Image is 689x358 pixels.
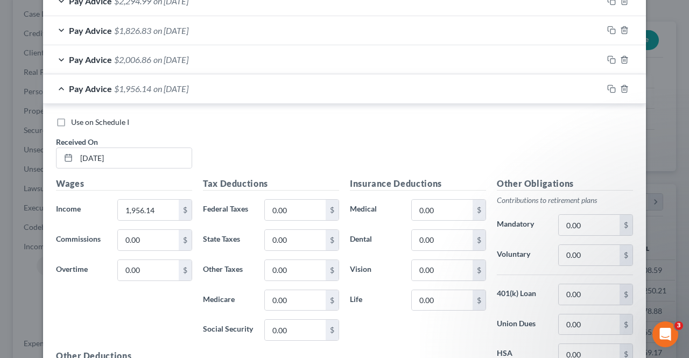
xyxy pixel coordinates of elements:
input: 0.00 [559,245,620,265]
label: Union Dues [491,314,553,335]
span: on [DATE] [153,54,188,65]
div: $ [620,284,632,305]
img: Profile image for James [115,17,137,39]
span: You're welcome! Let me know if you have any other questions! [48,152,285,161]
div: $ [620,215,632,235]
img: Profile image for Emma [156,17,178,39]
div: $ [326,320,339,340]
div: $ [473,260,486,280]
input: 0.00 [412,260,473,280]
label: Overtime [51,259,112,281]
button: Messages [72,259,143,302]
div: $ [326,200,339,220]
h5: Other Obligations [497,177,633,191]
input: 0.00 [559,215,620,235]
span: Help [171,286,188,293]
label: Life [344,290,406,311]
div: • [DATE] [113,163,143,174]
div: $ [473,200,486,220]
label: Federal Taxes [198,199,259,221]
div: $ [179,230,192,250]
img: Profile image for Lindsey [22,152,44,173]
p: Hi there! [22,76,194,95]
span: Search for help [22,245,87,256]
div: $ [620,314,632,335]
input: 0.00 [559,284,620,305]
h5: Wages [56,177,192,191]
span: Received On [56,137,98,146]
input: 0.00 [265,260,326,280]
iframe: Intercom live chat [652,321,678,347]
input: 0.00 [265,320,326,340]
span: $2,006.86 [114,54,151,65]
input: 0.00 [118,230,179,250]
label: Commissions [51,229,112,251]
div: Send us a message [22,198,180,209]
div: Send us a messageWe typically reply in a few hours [11,188,205,229]
div: We typically reply in a few hours [22,209,180,220]
div: Recent messageProfile image for LindseyYou're welcome! Let me know if you have any other question... [11,127,205,183]
div: Profile image for LindseyYou're welcome! Let me know if you have any other questions![PERSON_NAME... [11,143,204,182]
input: 0.00 [265,200,326,220]
div: [PERSON_NAME] [48,163,110,174]
div: $ [179,260,192,280]
span: on [DATE] [153,83,188,94]
span: on [DATE] [153,25,188,36]
div: $ [326,260,339,280]
button: Help [144,259,215,302]
input: MM/DD/YYYY [76,148,192,169]
button: Search for help [16,240,200,261]
span: Pay Advice [69,25,112,36]
img: logo [22,23,94,34]
input: 0.00 [559,314,620,335]
label: Voluntary [491,244,553,266]
label: Other Taxes [198,259,259,281]
h5: Tax Deductions [203,177,339,191]
div: $ [620,245,632,265]
span: Pay Advice [69,54,112,65]
span: Messages [89,286,126,293]
span: Pay Advice [69,83,112,94]
div: $ [179,200,192,220]
span: Use on Schedule I [71,117,129,127]
label: Mandatory [491,214,553,236]
label: Dental [344,229,406,251]
label: Vision [344,259,406,281]
p: How can we help? [22,95,194,113]
span: 3 [674,321,683,330]
span: Home [24,286,48,293]
span: $1,956.14 [114,83,151,94]
label: Social Security [198,319,259,341]
span: $1,826.83 [114,25,151,36]
div: Close [185,17,205,37]
div: $ [326,290,339,311]
label: 401(k) Loan [491,284,553,305]
label: Medicare [198,290,259,311]
label: Medical [344,199,406,221]
img: Profile image for Lindsey [136,17,157,39]
div: $ [326,230,339,250]
h5: Insurance Deductions [350,177,486,191]
div: $ [473,230,486,250]
span: Income [56,204,81,213]
input: 0.00 [412,290,473,311]
input: 0.00 [118,200,179,220]
input: 0.00 [265,230,326,250]
input: 0.00 [118,260,179,280]
input: 0.00 [265,290,326,311]
div: Recent message [22,136,193,147]
p: Contributions to retirement plans [497,195,633,206]
input: 0.00 [412,200,473,220]
div: $ [473,290,486,311]
label: State Taxes [198,229,259,251]
input: 0.00 [412,230,473,250]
